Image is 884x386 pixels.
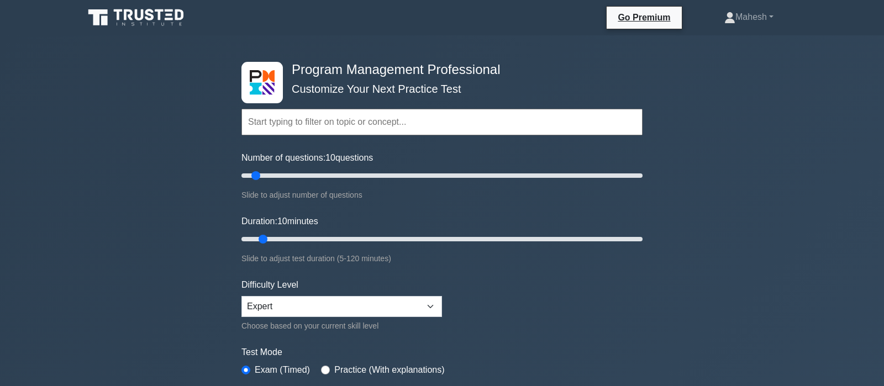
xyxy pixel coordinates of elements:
a: Mahesh [698,6,800,28]
label: Exam (Timed) [255,363,310,377]
label: Test Mode [241,346,643,359]
label: Practice (With explanations) [334,363,444,377]
label: Duration: minutes [241,215,318,228]
span: 10 [277,216,287,226]
div: Choose based on your current skill level [241,319,442,332]
span: 10 [325,153,335,162]
div: Slide to adjust test duration (5-120 minutes) [241,252,643,265]
label: Number of questions: questions [241,151,373,165]
input: Start typing to filter on topic or concept... [241,109,643,135]
h4: Program Management Professional [287,62,588,78]
div: Slide to adjust number of questions [241,188,643,202]
a: Go Premium [611,10,677,24]
label: Difficulty Level [241,278,298,292]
